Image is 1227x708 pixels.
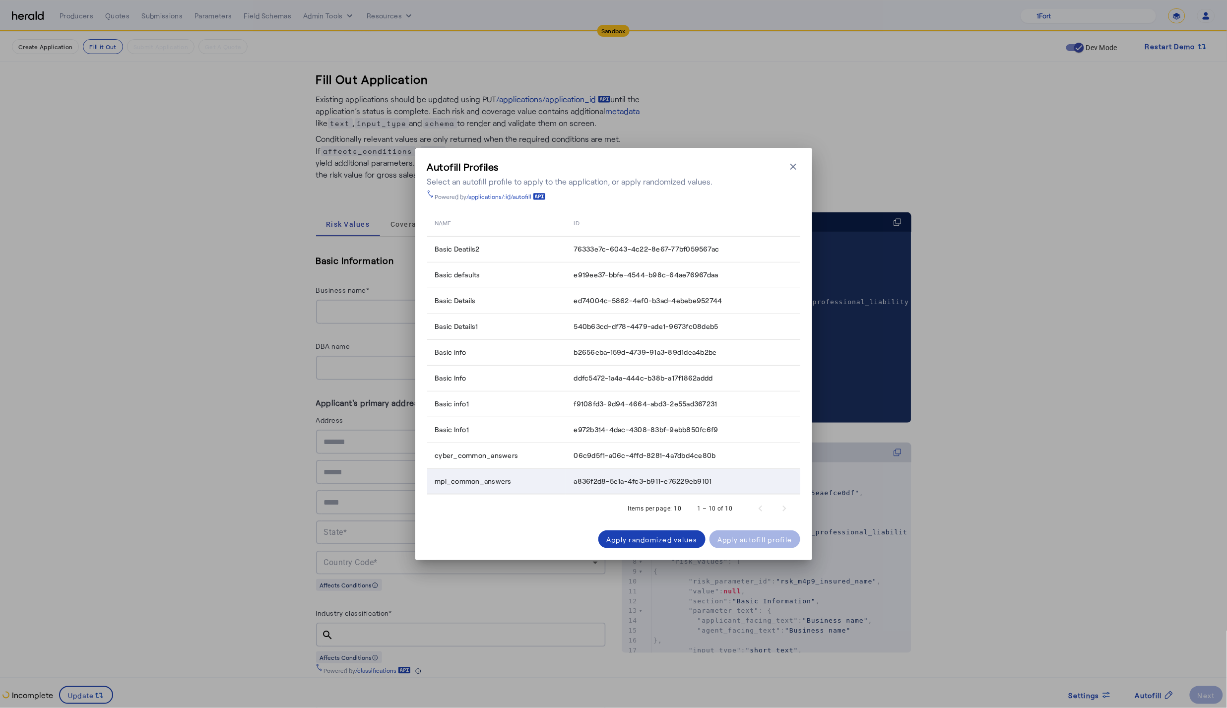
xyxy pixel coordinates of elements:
span: cyber_common_answers [435,451,518,460]
span: Basic Details1 [435,322,479,331]
div: 1 – 10 of 10 [698,504,733,514]
span: Basic Deatils2 [435,244,480,254]
span: name [435,217,452,227]
span: Basic info [435,347,467,357]
h3: Autofill Profiles [427,160,713,174]
span: Basic info1 [435,399,469,409]
span: ed74004c-5862-4ef0-b3ad-4ebebe952744 [574,296,722,306]
span: Basic Details [435,296,476,306]
div: Apply randomized values [606,534,698,545]
table: Table view of all quotes submitted by your platform [427,208,800,495]
span: e972b314-4dac-4308-83bf-9ebb850fc6f9 [574,425,718,435]
span: Basic Info [435,373,467,383]
span: b2656eba-159d-4739-91a3-89d1dea4b2be [574,347,717,357]
span: a836f2d8-5e1a-4fc3-b911-e76229eb9101 [574,476,712,486]
a: /applications/:id/autofill [467,193,546,200]
div: Select an autofill profile to apply to the application, or apply randomized values. [427,176,713,188]
span: 540b63cd-df78-4479-ade1-9673fc08deb5 [574,322,718,331]
span: 06c9d5f1-a06c-4ffd-8281-4a7dbd4ce80b [574,451,716,460]
span: f9108fd3-9d94-4664-abd3-2e55ad367231 [574,399,717,409]
span: 76333e7c-6043-4c22-8e67-77bf059567ac [574,244,719,254]
span: id [574,217,580,227]
div: 10 [674,504,682,514]
span: mpl_common_answers [435,476,512,486]
span: Basic Info1 [435,425,469,435]
div: Powered by [435,193,546,200]
span: e919ee37-bbfe-4544-b98c-64ae76967daa [574,270,718,280]
button: Apply randomized values [598,530,706,548]
span: Basic defaults [435,270,481,280]
span: ddfc5472-1a4a-444c-b38b-a17f1862addd [574,373,713,383]
div: Items per page: [628,504,672,514]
